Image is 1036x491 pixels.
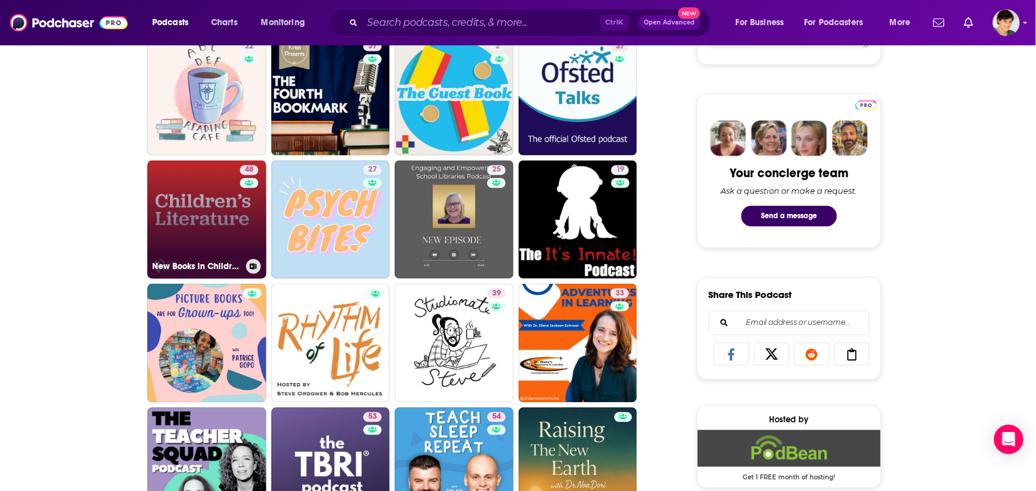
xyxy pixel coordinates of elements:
a: 2 [395,37,514,156]
a: 27 [271,161,390,280]
span: 39 [492,288,501,300]
span: 37 [368,40,377,53]
span: 25 [492,164,501,177]
img: Podchaser - Follow, Share and Rate Podcasts [10,11,128,34]
button: Send a message [741,206,837,227]
a: 48 [240,166,258,175]
button: open menu [797,13,881,32]
div: Open Intercom Messenger [994,425,1024,454]
span: 33 [616,288,624,300]
a: Copy Link [835,343,870,366]
div: Ask a question or make a request. [721,186,857,196]
a: 25 [395,161,514,280]
a: Pro website [856,99,877,110]
h3: Share This Podcast [709,289,792,301]
a: 22 [147,37,266,156]
a: 54 [487,413,506,422]
a: 48New Books in Children's Literature [147,161,266,280]
a: 33 [611,289,629,299]
img: Jules Profile [792,121,827,156]
span: Monitoring [261,14,305,31]
a: 33 [519,284,638,403]
a: Share on Reddit [794,343,830,366]
span: Logged in as bethwouldknow [993,9,1020,36]
input: Search podcasts, credits, & more... [363,13,600,32]
div: Your concierge team [730,166,849,181]
a: Charts [203,13,245,32]
a: 19 [519,161,638,280]
img: Sydney Profile [711,121,746,156]
a: 37 [271,37,390,156]
a: Share on X/Twitter [754,343,790,366]
a: 2 [490,42,504,51]
span: 48 [245,164,253,177]
span: New [678,7,700,19]
span: 54 [492,411,501,424]
img: User Profile [993,9,1020,36]
button: open menu [144,13,204,32]
span: 53 [368,411,377,424]
span: Get 1 FREE month of hosting! [698,467,881,482]
a: 53 [363,413,382,422]
span: 27 [368,164,377,177]
button: open menu [881,13,926,32]
span: Charts [211,14,238,31]
button: open menu [253,13,321,32]
span: 22 [245,40,253,53]
a: Share on Facebook [714,343,749,366]
button: open menu [727,13,800,32]
span: For Podcasters [805,14,864,31]
span: Open Advanced [644,20,695,26]
h3: New Books in Children's Literature [152,262,241,272]
span: Podcasts [152,14,188,31]
span: 37 [616,40,624,53]
a: Show notifications dropdown [929,12,949,33]
a: 37 [519,37,638,156]
img: Podbean Deal: Get 1 FREE month of hosting! [698,430,881,467]
span: 2 [495,40,500,53]
a: 22 [240,42,258,51]
a: 25 [487,166,506,175]
a: 27 [363,166,382,175]
div: Search followers [709,311,870,335]
span: 19 [616,164,624,177]
a: 39 [487,289,506,299]
div: Search podcasts, credits, & more... [341,9,723,37]
a: 39 [395,284,514,403]
a: 19 [611,166,629,175]
img: Podchaser Pro [856,101,877,110]
a: Podbean Deal: Get 1 FREE month of hosting! [698,430,881,481]
img: Barbara Profile [751,121,787,156]
input: Email address or username... [719,311,859,335]
span: Ctrl K [600,15,629,31]
a: Show notifications dropdown [959,12,978,33]
button: Open AdvancedNew [639,15,701,30]
button: Show profile menu [993,9,1020,36]
span: More [890,14,911,31]
a: 37 [363,42,382,51]
img: Jon Profile [832,121,868,156]
span: For Business [736,14,784,31]
a: 37 [611,42,629,51]
div: Hosted by [698,415,881,425]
